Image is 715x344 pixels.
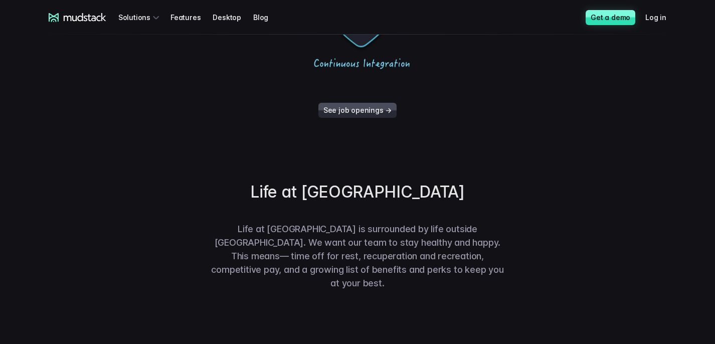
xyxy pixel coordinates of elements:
div: Solutions [118,8,162,27]
a: Desktop [213,8,253,27]
a: Get a demo [586,10,635,25]
a: mudstack logo [49,13,106,22]
a: Features [170,8,213,27]
a: Blog [253,8,280,27]
a: Log in [645,8,678,27]
p: Life at [GEOGRAPHIC_DATA] is surrounded by life outside [GEOGRAPHIC_DATA]. We want our team to st... [207,222,508,290]
a: See job openings → [318,103,397,118]
h2: Life at [GEOGRAPHIC_DATA] [250,182,465,202]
